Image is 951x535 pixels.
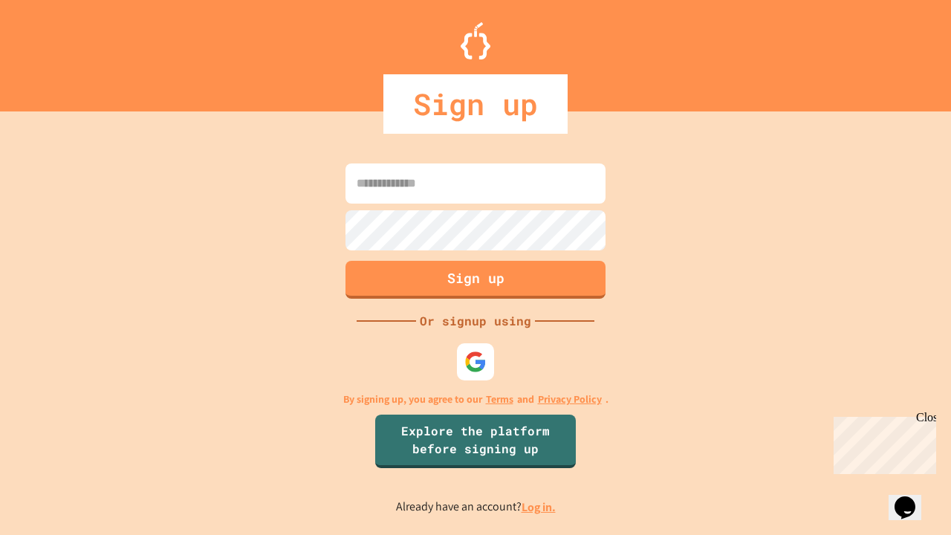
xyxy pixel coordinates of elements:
[383,74,568,134] div: Sign up
[486,392,513,407] a: Terms
[6,6,103,94] div: Chat with us now!Close
[464,351,487,373] img: google-icon.svg
[416,312,535,330] div: Or signup using
[889,476,936,520] iframe: chat widget
[375,415,576,468] a: Explore the platform before signing up
[461,22,490,59] img: Logo.svg
[396,498,556,516] p: Already have an account?
[828,411,936,474] iframe: chat widget
[345,261,606,299] button: Sign up
[538,392,602,407] a: Privacy Policy
[343,392,608,407] p: By signing up, you agree to our and .
[522,499,556,515] a: Log in.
